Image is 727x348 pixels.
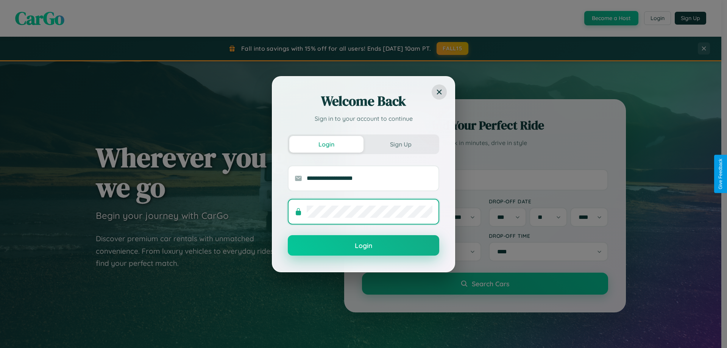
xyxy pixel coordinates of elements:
button: Sign Up [363,136,438,153]
p: Sign in to your account to continue [288,114,439,123]
h2: Welcome Back [288,92,439,110]
div: Give Feedback [718,159,723,189]
button: Login [289,136,363,153]
button: Login [288,235,439,256]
